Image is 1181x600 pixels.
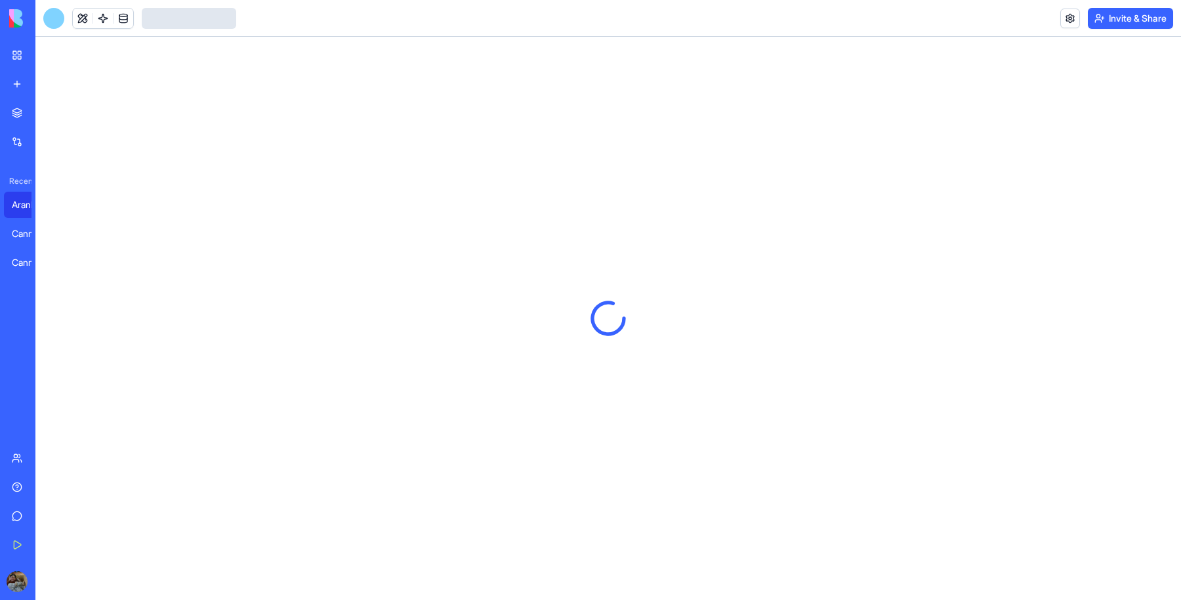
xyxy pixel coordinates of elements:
a: Cannabis Supply KPI Tracker [4,249,56,276]
div: Cannabis Supply KPI Tracker [12,256,49,269]
button: Invite & Share [1088,8,1173,29]
img: logo [9,9,91,28]
div: Arankan Production Tracker [12,198,49,211]
a: Arankan Production Tracker [4,192,56,218]
a: Cannabis Clinic KPI Tracker [4,221,56,247]
div: Cannabis Clinic KPI Tracker [12,227,49,240]
span: Recent [4,176,31,186]
img: ACg8ocLckqTCADZMVyP0izQdSwexkWcE6v8a1AEXwgvbafi3xFy3vSx8=s96-c [7,571,28,592]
